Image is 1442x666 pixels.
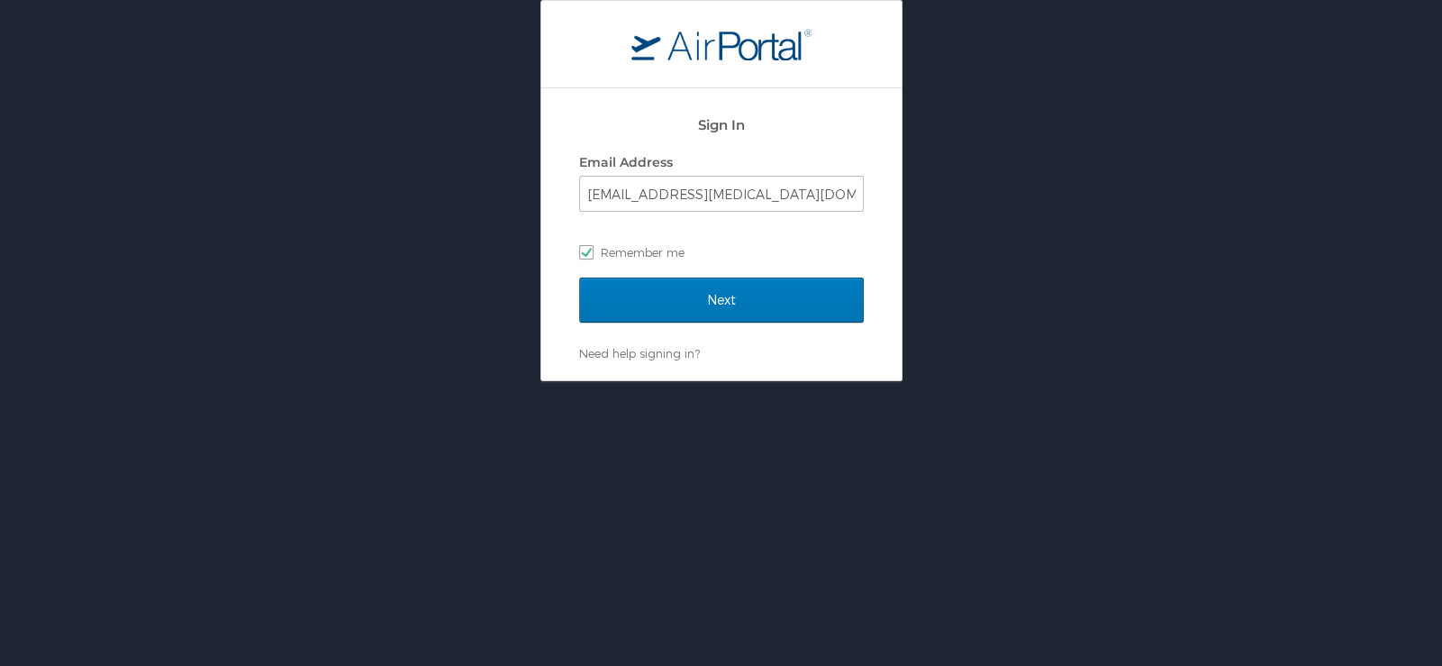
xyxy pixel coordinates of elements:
[579,115,864,136] h2: Sign In
[579,239,864,266] label: Remember me
[631,28,812,60] img: logo
[579,278,864,323] input: Next
[579,154,673,170] label: Email Address
[579,346,700,360] a: Need help signing in?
